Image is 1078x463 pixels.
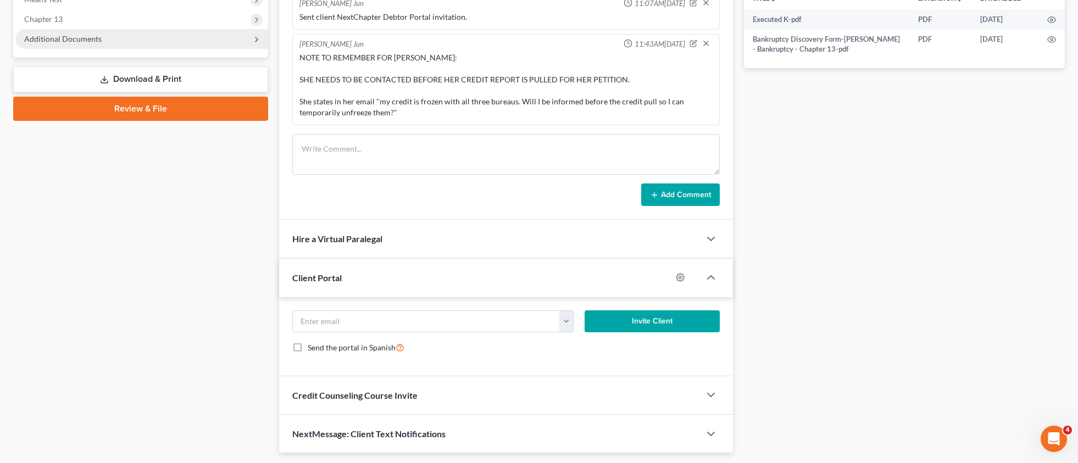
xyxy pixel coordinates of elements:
[293,311,560,332] input: Enter email
[292,272,342,283] span: Client Portal
[308,343,396,352] span: Send the portal in Spanish
[1041,426,1067,452] iframe: Intercom live chat
[971,9,1038,29] td: [DATE]
[909,9,971,29] td: PDF
[13,97,268,121] a: Review & File
[299,39,364,50] div: [PERSON_NAME] Jun
[971,29,1038,59] td: [DATE]
[641,183,720,207] button: Add Comment
[24,14,63,24] span: Chapter 13
[292,428,446,439] span: NextMessage: Client Text Notifications
[744,29,909,59] td: Bankruptcy Discovery Form-[PERSON_NAME] - Bankruptcy - Chapter 13-pdf
[292,233,382,244] span: Hire a Virtual Paralegal
[585,310,720,332] button: Invite Client
[292,390,418,400] span: Credit Counseling Course Invite
[24,34,102,43] span: Additional Documents
[635,39,685,49] span: 11:43AM[DATE]
[1063,426,1072,434] span: 4
[299,52,713,118] div: NOTE TO REMEMBER FOR [PERSON_NAME]: SHE NEEDS TO BE CONTACTED BEFORE HER CREDIT REPORT IS PULLED ...
[13,66,268,92] a: Download & Print
[299,12,713,23] div: Sent client NextChapter Debtor Portal invitation.
[909,29,971,59] td: PDF
[744,9,909,29] td: Executed K-pdf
